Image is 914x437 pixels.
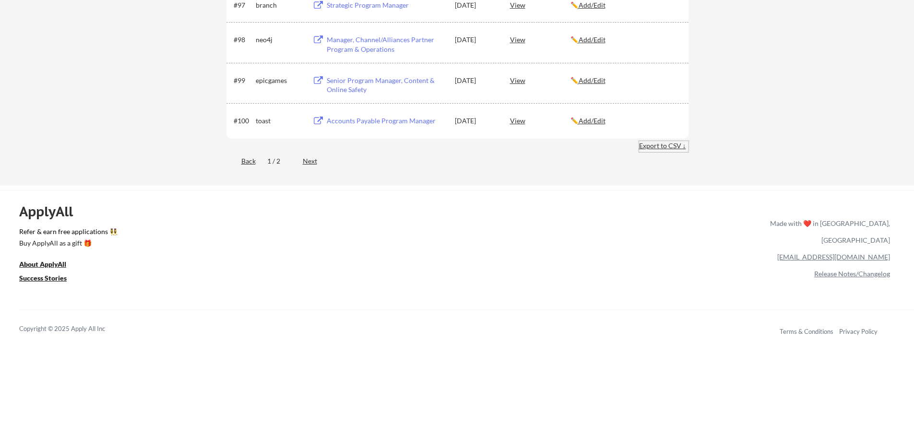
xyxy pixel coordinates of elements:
div: [DATE] [455,76,497,85]
u: Add/Edit [579,117,605,125]
div: Next [303,156,328,166]
div: Strategic Program Manager [327,0,446,10]
u: Add/Edit [579,76,605,84]
div: Back [226,156,256,166]
div: ApplyAll [19,203,84,220]
a: [EMAIL_ADDRESS][DOMAIN_NAME] [777,253,890,261]
a: Success Stories [19,273,80,285]
div: [DATE] [455,35,497,45]
div: #100 [234,116,252,126]
a: Refer & earn free applications 👯‍♀️ [19,228,570,238]
div: ✏️ [570,76,680,85]
div: View [510,71,570,89]
div: ✏️ [570,116,680,126]
u: About ApplyAll [19,260,66,268]
div: ✏️ [570,0,680,10]
u: Add/Edit [579,1,605,9]
a: Buy ApplyAll as a gift 🎁 [19,238,115,250]
div: toast [256,116,304,126]
a: Terms & Conditions [780,328,833,335]
div: View [510,112,570,129]
div: Accounts Payable Program Manager [327,116,446,126]
div: ✏️ [570,35,680,45]
div: Made with ❤️ in [GEOGRAPHIC_DATA], [GEOGRAPHIC_DATA] [766,215,890,248]
div: #97 [234,0,252,10]
a: About ApplyAll [19,260,80,272]
div: View [510,31,570,48]
div: [DATE] [455,116,497,126]
div: Export to CSV ↓ [639,141,688,151]
div: neo4j [256,35,304,45]
a: Release Notes/Changelog [814,270,890,278]
div: Copyright © 2025 Apply All Inc [19,324,130,334]
u: Add/Edit [579,35,605,44]
div: epicgames [256,76,304,85]
div: #98 [234,35,252,45]
div: Manager, Channel/Alliances Partner Program & Operations [327,35,446,54]
a: Privacy Policy [839,328,878,335]
div: 1 / 2 [267,156,291,166]
div: Buy ApplyAll as a gift 🎁 [19,240,115,247]
div: [DATE] [455,0,497,10]
u: Success Stories [19,274,67,282]
div: Senior Program Manager, Content & Online Safety [327,76,446,94]
div: #99 [234,76,252,85]
div: branch [256,0,304,10]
